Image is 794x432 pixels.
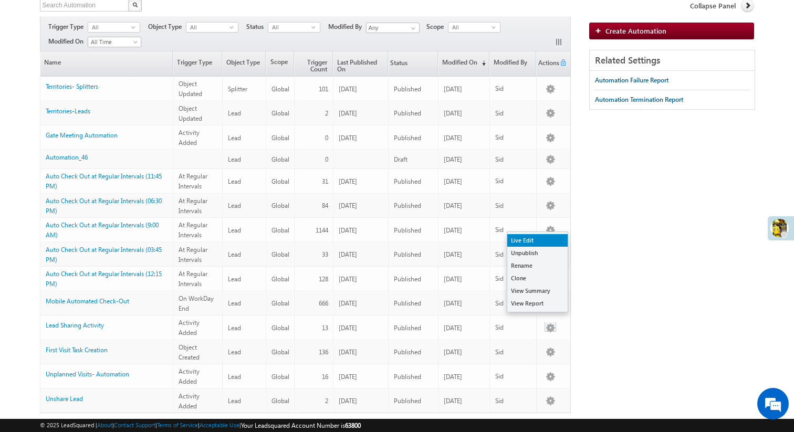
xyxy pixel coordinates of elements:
[229,25,238,29] span: select
[228,202,241,209] span: Lead
[319,299,328,307] span: 666
[426,22,448,31] span: Scope
[389,52,408,76] span: Status
[328,22,366,31] span: Modified By
[444,134,462,142] span: [DATE]
[394,202,421,209] span: Published
[46,321,104,329] a: Lead Sharing Activity
[271,275,289,283] span: Global
[40,420,361,430] span: © 2025 LeadSquared | | | | |
[495,225,532,235] div: Sid
[444,299,462,307] span: [DATE]
[271,373,289,381] span: Global
[492,25,500,29] span: select
[394,155,408,163] span: Draft
[322,202,328,209] span: 84
[46,153,88,161] a: Automation_46
[46,370,129,378] a: Unplanned Visits- Automation
[228,226,241,234] span: Lead
[179,319,200,336] span: Activity Added
[339,85,357,93] span: [DATE]
[179,172,207,190] span: At Regular Intervals
[605,26,666,35] span: Create Automation
[507,297,568,310] a: View Report
[394,373,421,381] span: Published
[490,51,536,76] a: Modified By
[444,202,462,209] span: [DATE]
[339,109,357,117] span: [DATE]
[179,367,200,385] span: Activity Added
[179,129,200,146] span: Activity Added
[316,226,328,234] span: 1144
[444,226,462,234] span: [DATE]
[325,134,328,142] span: 0
[271,397,289,405] span: Global
[46,346,108,354] a: First Visit Task Creation
[46,82,98,90] a: Territories- Splitters
[228,109,241,117] span: Lead
[444,155,462,163] span: [DATE]
[228,134,241,142] span: Lead
[339,202,357,209] span: [DATE]
[394,348,421,356] span: Published
[366,23,420,33] input: Type to Search
[394,299,421,307] span: Published
[223,51,265,76] a: Object Type
[444,177,462,185] span: [DATE]
[266,51,294,76] span: Scope
[495,396,532,406] div: Sid
[444,397,462,405] span: [DATE]
[46,131,118,139] a: Gate Meeting Automation
[88,37,141,47] a: All Time
[507,259,568,272] a: Rename
[495,155,532,164] div: Sid
[325,109,328,117] span: 2
[319,275,328,283] span: 128
[537,52,559,76] span: Actions
[495,274,532,283] div: Sid
[311,25,320,29] span: select
[319,85,328,93] span: 101
[179,104,202,122] span: Object Updated
[394,85,421,93] span: Published
[394,109,421,117] span: Published
[339,177,357,185] span: [DATE]
[271,226,289,234] span: Global
[228,348,241,356] span: Lead
[444,348,462,356] span: [DATE]
[394,134,421,142] span: Published
[241,422,361,429] span: Your Leadsquared Account Number is
[495,372,532,381] div: Sid
[690,1,736,10] span: Collapse Panel
[595,90,683,109] a: Automation Termination Report
[345,422,361,429] span: 63800
[438,51,489,76] a: Modified On(sorted descending)
[405,23,419,34] a: Show All Items
[114,422,155,428] a: Contact Support
[444,109,462,117] span: [DATE]
[88,37,138,47] span: All Time
[46,246,162,264] a: Auto Check Out at Regular Intervals (03:45 PM)
[444,250,462,258] span: [DATE]
[322,250,328,258] span: 33
[394,250,421,258] span: Published
[444,275,462,283] span: [DATE]
[322,373,328,381] span: 16
[339,275,357,283] span: [DATE]
[271,177,289,185] span: Global
[339,226,357,234] span: [DATE]
[444,324,462,332] span: [DATE]
[507,285,568,297] a: View Summary
[495,250,532,259] div: Sid
[595,71,668,90] a: Automation Failure Report
[325,155,328,163] span: 0
[339,397,357,405] span: [DATE]
[228,324,241,332] span: Lead
[46,197,162,215] a: Auto Check Out at Regular Intervals (06:30 PM)
[228,299,241,307] span: Lead
[295,51,332,76] a: Trigger Count
[590,50,755,71] div: Related Settings
[271,134,289,142] span: Global
[228,85,247,93] span: Splitter
[131,25,140,29] span: select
